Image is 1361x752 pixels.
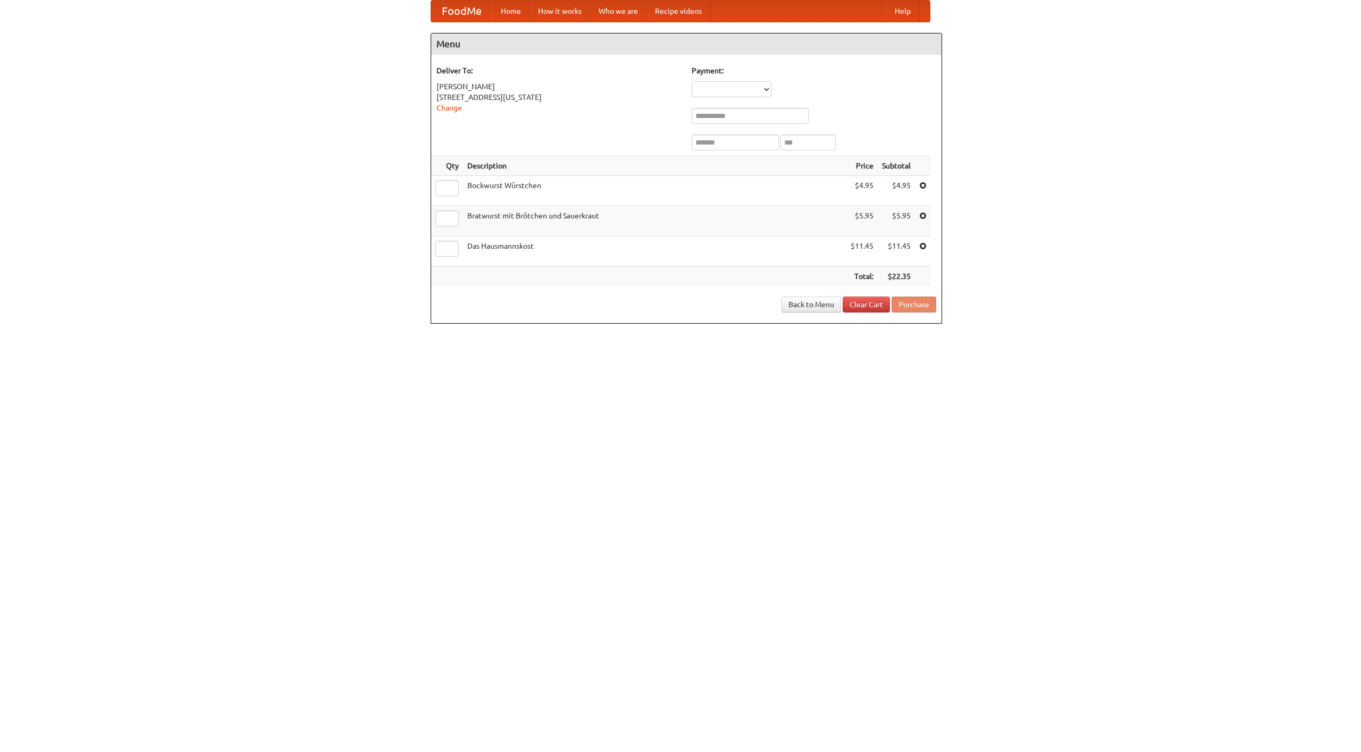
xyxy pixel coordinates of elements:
[846,156,878,176] th: Price
[878,236,915,267] td: $11.45
[463,156,846,176] th: Description
[590,1,646,22] a: Who we are
[436,81,681,92] div: [PERSON_NAME]
[431,156,463,176] th: Qty
[843,297,890,312] a: Clear Cart
[878,156,915,176] th: Subtotal
[436,92,681,103] div: [STREET_ADDRESS][US_STATE]
[846,176,878,206] td: $4.95
[436,65,681,76] h5: Deliver To:
[846,267,878,286] th: Total:
[431,1,492,22] a: FoodMe
[692,65,936,76] h5: Payment:
[431,33,942,55] h4: Menu
[436,104,462,112] a: Change
[782,297,841,312] a: Back to Menu
[878,176,915,206] td: $4.95
[878,267,915,286] th: $22.35
[886,1,919,22] a: Help
[846,206,878,236] td: $5.95
[463,236,846,267] td: Das Hausmannskost
[530,1,590,22] a: How it works
[878,206,915,236] td: $5.95
[846,236,878,267] td: $11.45
[463,176,846,206] td: Bockwurst Würstchen
[492,1,530,22] a: Home
[892,297,936,312] button: Purchase
[463,206,846,236] td: Bratwurst mit Brötchen und Sauerkraut
[646,1,710,22] a: Recipe videos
